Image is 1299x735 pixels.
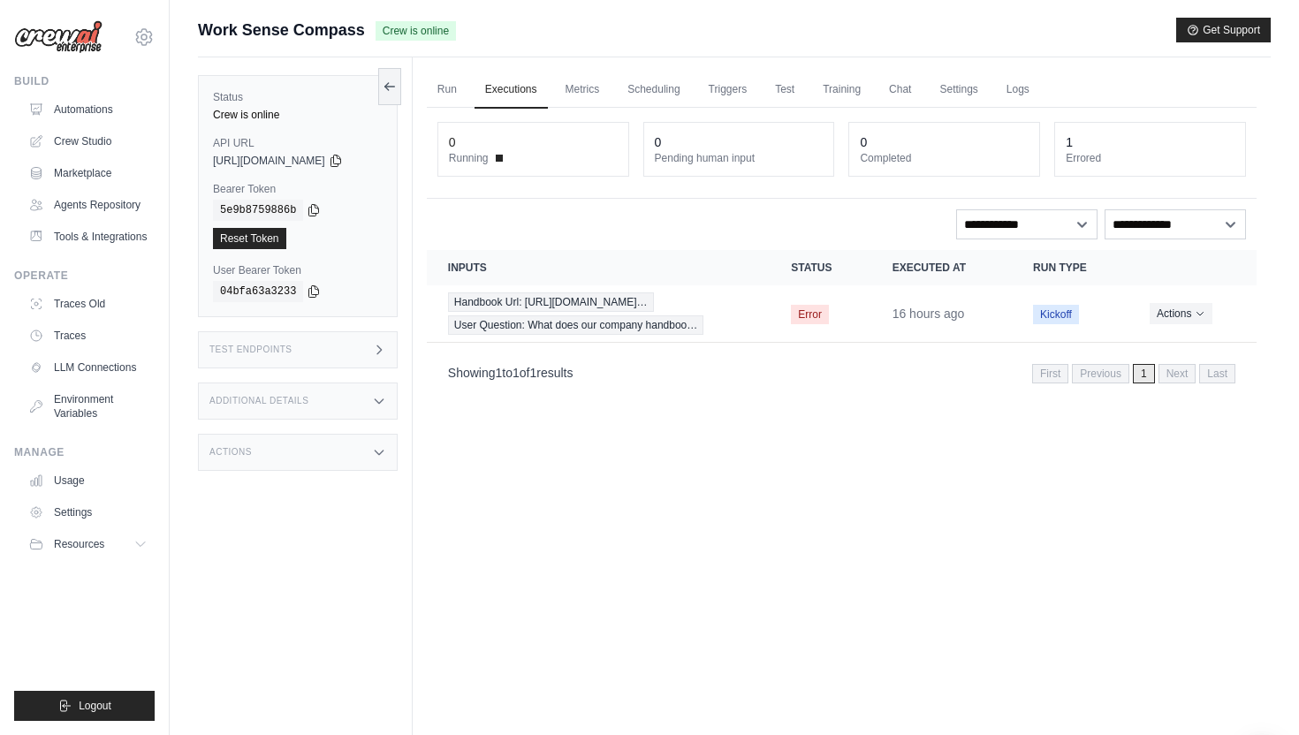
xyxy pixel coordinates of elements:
[1032,364,1235,383] nav: Pagination
[791,305,829,324] span: Error
[14,74,155,88] div: Build
[14,20,103,54] img: Logo
[448,292,654,312] span: Handbook Url: [URL][DOMAIN_NAME]…
[449,133,456,151] div: 0
[448,315,703,335] span: User Question: What does our company handboo…
[878,72,922,109] a: Chat
[209,396,308,406] h3: Additional Details
[1211,650,1299,735] iframe: Chat Widget
[213,90,383,104] label: Status
[213,263,383,277] label: User Bearer Token
[770,250,870,285] th: Status
[21,223,155,251] a: Tools & Integrations
[198,18,365,42] span: Work Sense Compass
[529,366,536,380] span: 1
[1033,305,1079,324] span: Kickoff
[1012,250,1128,285] th: Run Type
[213,281,303,302] code: 04bfa63a3233
[655,151,824,165] dt: Pending human input
[427,250,1257,395] section: Crew executions table
[996,72,1040,109] a: Logs
[21,159,155,187] a: Marketplace
[1066,151,1234,165] dt: Errored
[376,21,456,41] span: Crew is online
[209,345,292,355] h3: Test Endpoints
[213,182,383,196] label: Bearer Token
[21,191,155,219] a: Agents Repository
[860,133,867,151] div: 0
[698,72,758,109] a: Triggers
[1199,364,1235,383] span: Last
[21,385,155,428] a: Environment Variables
[79,699,111,713] span: Logout
[14,269,155,283] div: Operate
[21,127,155,155] a: Crew Studio
[1072,364,1129,383] span: Previous
[449,151,489,165] span: Running
[21,353,155,382] a: LLM Connections
[860,151,1029,165] dt: Completed
[764,72,805,109] a: Test
[929,72,988,109] a: Settings
[496,366,503,380] span: 1
[1158,364,1196,383] span: Next
[427,72,467,109] a: Run
[1032,364,1068,383] span: First
[54,537,104,551] span: Resources
[21,322,155,350] a: Traces
[427,250,770,285] th: Inputs
[213,108,383,122] div: Crew is online
[655,133,662,151] div: 0
[893,307,965,321] time: September 25, 2025 at 01:55 CST
[21,290,155,318] a: Traces Old
[871,250,1012,285] th: Executed at
[21,466,155,495] a: Usage
[513,366,520,380] span: 1
[448,364,574,382] p: Showing to of results
[21,530,155,558] button: Resources
[1066,133,1073,151] div: 1
[213,200,303,221] code: 5e9b8759886b
[14,445,155,459] div: Manage
[213,154,325,168] span: [URL][DOMAIN_NAME]
[475,72,548,109] a: Executions
[213,228,286,249] a: Reset Token
[1176,18,1271,42] button: Get Support
[209,447,252,458] h3: Actions
[21,498,155,527] a: Settings
[1150,303,1212,324] button: Actions for execution
[617,72,690,109] a: Scheduling
[555,72,611,109] a: Metrics
[21,95,155,124] a: Automations
[14,691,155,721] button: Logout
[213,136,383,150] label: API URL
[448,292,748,335] a: View execution details for Handbook Url
[427,350,1257,395] nav: Pagination
[1133,364,1155,383] span: 1
[812,72,871,109] a: Training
